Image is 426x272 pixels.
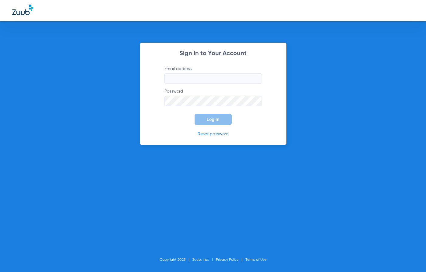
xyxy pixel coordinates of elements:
a: Terms of Use [245,258,266,262]
span: Log In [207,117,220,122]
input: Password [164,96,262,106]
a: Reset password [198,132,229,136]
label: Email address [164,66,262,84]
img: Zuub Logo [12,5,33,15]
input: Email address [164,73,262,84]
label: Password [164,88,262,106]
h2: Sign In to Your Account [155,51,271,57]
a: Privacy Policy [216,258,238,262]
li: Zuub, Inc. [192,257,216,263]
li: Copyright 2025 [160,257,192,263]
button: Log In [195,114,232,125]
